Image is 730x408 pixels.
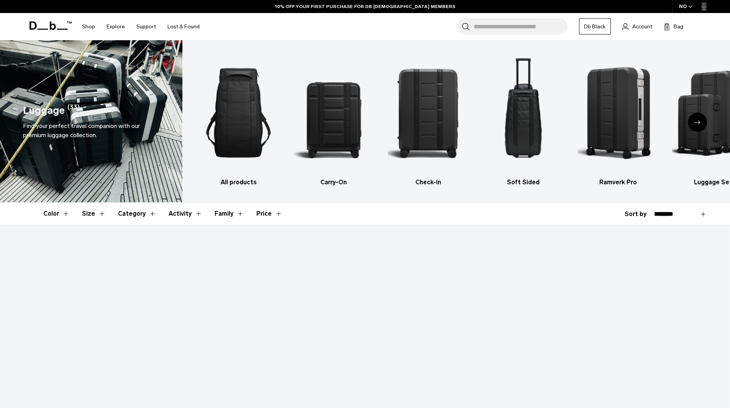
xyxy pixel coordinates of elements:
[482,178,564,187] h3: Soft Sided
[198,52,279,187] li: 1 / 6
[388,178,469,187] h3: Check-In
[136,13,156,40] a: Support
[293,178,374,187] h3: Carry-On
[107,13,125,40] a: Explore
[388,52,469,187] li: 3 / 6
[198,52,279,187] a: Db All products
[674,23,683,31] span: Bag
[577,52,659,187] li: 5 / 6
[482,52,564,174] img: Db
[198,52,279,174] img: Db
[82,203,106,225] button: Toggle Filter
[664,22,683,31] button: Bag
[82,13,95,40] a: Shop
[198,178,279,187] h3: All products
[293,52,374,187] li: 2 / 6
[275,3,455,10] a: 10% OFF YOUR FIRST PURCHASE FOR DB [DEMOGRAPHIC_DATA] MEMBERS
[688,113,707,132] div: Next slide
[215,203,244,225] button: Toggle Filter
[577,178,659,187] h3: Ramverk Pro
[577,52,659,187] a: Db Ramverk Pro
[169,203,202,225] button: Toggle Filter
[482,52,564,187] a: Db Soft Sided
[622,22,652,31] a: Account
[293,52,374,187] a: Db Carry-On
[167,13,200,40] a: Lost & Found
[23,103,65,118] h1: Luggage
[388,52,469,174] img: Db
[23,122,140,139] span: Find your perfect travel companion with our premium luggage collection.
[67,103,80,118] span: (33)
[293,52,374,174] img: Db
[256,203,282,225] button: Toggle Price
[76,13,205,40] nav: Main Navigation
[579,18,611,34] a: Db Black
[43,203,70,225] button: Toggle Filter
[388,52,469,187] a: Db Check-In
[482,52,564,187] li: 4 / 6
[118,203,156,225] button: Toggle Filter
[577,52,659,174] img: Db
[632,23,652,31] span: Account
